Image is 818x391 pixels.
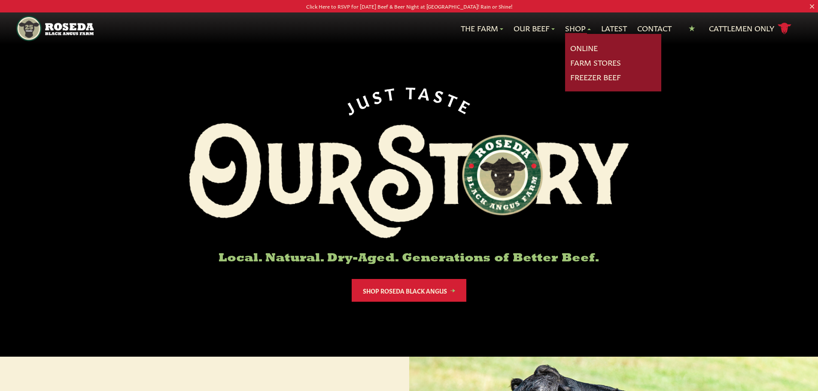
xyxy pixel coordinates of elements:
[370,85,386,105] span: S
[709,21,791,36] a: Cattlemen Only
[41,2,777,11] p: Click Here to RSVP for [DATE] Beef & Beer Night at [GEOGRAPHIC_DATA]! Rain or Shine!
[637,23,672,34] a: Contact
[570,72,621,83] a: Freezer Beef
[341,96,359,116] span: J
[16,16,93,41] img: https://roseda.com/wp-content/uploads/2021/05/roseda-25-header.png
[570,42,598,54] a: Online
[570,57,621,68] a: Farm Stores
[457,95,477,116] span: E
[189,252,629,265] h6: Local. Natural. Dry-Aged. Generations of Better Beef.
[418,83,435,102] span: A
[432,85,449,105] span: S
[565,23,591,34] a: Shop
[353,89,374,111] span: U
[514,23,555,34] a: Our Beef
[16,12,802,45] nav: Main Navigation
[406,82,420,100] span: T
[384,83,400,102] span: T
[444,89,463,110] span: T
[352,279,466,302] a: Shop Roseda Black Angus
[341,82,477,116] div: JUST TASTE
[601,23,627,34] a: Latest
[461,23,503,34] a: The Farm
[189,123,629,238] img: Roseda Black Aangus Farm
